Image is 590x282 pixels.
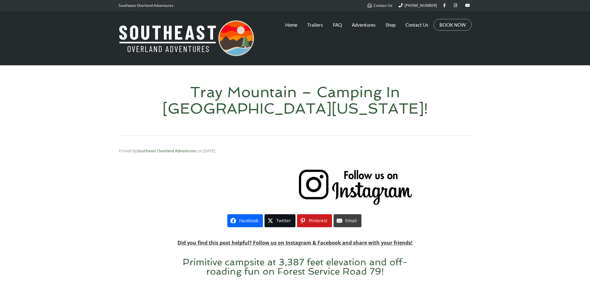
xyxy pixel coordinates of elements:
[239,219,258,223] span: Facebook
[162,83,428,117] h1: Tray Mountain – Camping In [GEOGRAPHIC_DATA][US_STATE]!
[309,219,327,223] span: Pinterest
[177,239,413,246] b: Did you find this post helpful? Follow us on Instagram & Facebook and share with your friends!
[197,148,202,154] span: on
[399,3,437,8] a: [PHONE_NUMBER]
[334,214,361,227] a: Email
[137,148,196,154] a: Southeast Overland Adventures
[174,258,416,276] h3: Primitive campsite at 3,387 feet elevation and off-roading fun on Forest Service Road 79!
[285,17,297,33] a: Home
[374,3,392,8] span: Contact Us
[404,3,437,8] span: [PHONE_NUMBER]
[307,17,323,33] a: Trailers
[352,17,376,33] a: Adventures
[439,22,466,28] a: BOOK NOW
[119,2,173,10] p: Southeast Overland Adventures
[405,17,428,33] a: Contact Us
[227,214,263,227] a: Facebook
[119,20,254,56] img: Southeast Overland Adventures
[203,148,215,154] time: [DATE]
[333,17,342,33] a: FAQ
[297,214,332,227] a: Pinterest
[264,214,295,227] a: Twitter
[276,219,291,223] span: Twitter
[345,219,357,223] span: Email
[298,169,413,205] img: follow-us-on-instagram-southeast-overland-adventures.png
[119,148,196,154] span: Posted by
[386,17,396,33] a: Shop
[368,3,392,8] a: Contact Us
